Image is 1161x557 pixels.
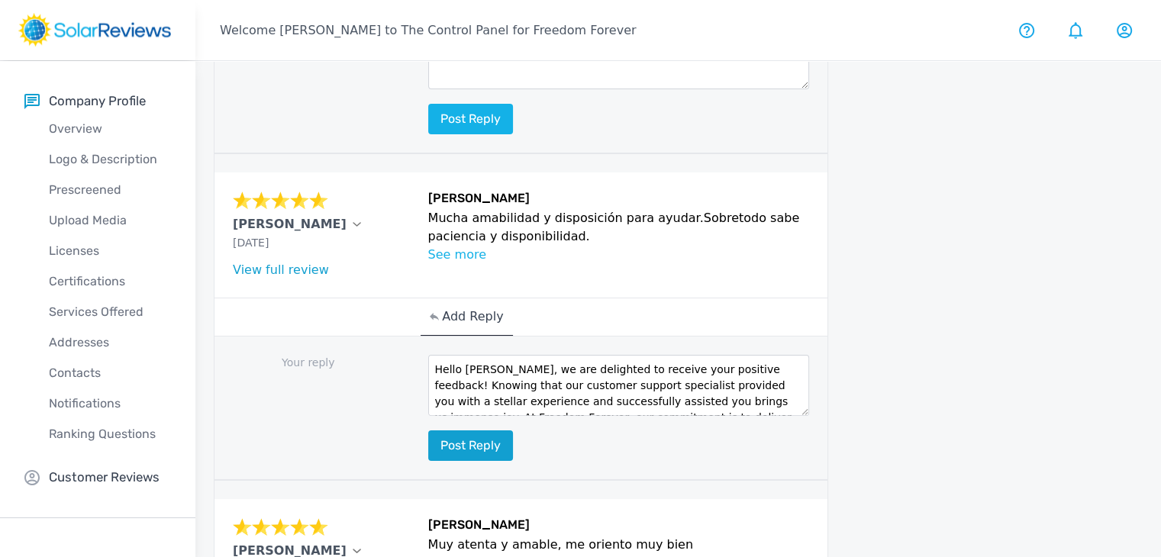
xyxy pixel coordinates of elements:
[24,272,195,291] p: Certifications
[24,303,195,321] p: Services Offered
[24,211,195,230] p: Upload Media
[428,517,809,536] h6: [PERSON_NAME]
[428,191,809,209] h6: [PERSON_NAME]
[24,150,195,169] p: Logo & Description
[428,430,513,461] button: Post reply
[24,419,195,449] a: Ranking Questions
[24,364,195,382] p: Contacts
[24,333,195,352] p: Addresses
[428,104,513,134] button: Post reply
[24,181,195,199] p: Prescreened
[24,236,195,266] a: Licenses
[49,468,160,487] p: Customer Reviews
[24,327,195,358] a: Addresses
[428,246,809,264] p: See more
[220,21,636,40] p: Welcome [PERSON_NAME] to The Control Panel for Freedom Forever
[233,237,269,249] span: [DATE]
[24,144,195,175] a: Logo & Description
[24,205,195,236] a: Upload Media
[428,536,809,554] p: Muy atenta y amable, me oriento muy bien
[24,358,195,388] a: Contacts
[24,114,195,144] a: Overview
[24,394,195,413] p: Notifications
[233,355,419,371] p: Your reply
[24,388,195,419] a: Notifications
[428,209,809,246] p: Mucha amabilidad y disposición para ayudar.Sobretodo sabe paciencia y disponibilidad.
[24,242,195,260] p: Licenses
[24,425,195,443] p: Ranking Questions
[24,120,195,138] p: Overview
[24,266,195,297] a: Certifications
[442,307,503,326] p: Add Reply
[233,262,329,277] a: View full review
[24,297,195,327] a: Services Offered
[49,92,146,111] p: Company Profile
[24,175,195,205] a: Prescreened
[233,215,347,233] p: [PERSON_NAME]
